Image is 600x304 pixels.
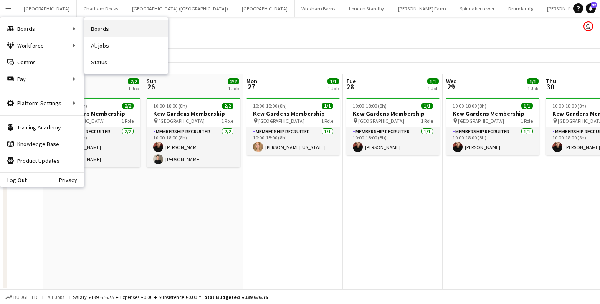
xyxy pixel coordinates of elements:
[346,110,440,117] h3: Kew Gardens Membership
[0,71,84,87] div: Pay
[145,82,157,91] span: 26
[446,110,539,117] h3: Kew Gardens Membership
[246,98,340,155] app-job-card: 10:00-18:00 (8h)1/1Kew Gardens Membership [GEOGRAPHIC_DATA]1 RoleMembership Recruiter1/110:00-18:...
[458,118,504,124] span: [GEOGRAPHIC_DATA]
[586,3,596,13] a: 42
[235,0,295,17] button: [GEOGRAPHIC_DATA]
[544,82,556,91] span: 30
[521,118,533,124] span: 1 Role
[427,78,439,84] span: 1/1
[47,98,140,167] app-job-card: 10:00-18:00 (8h)2/2Kew Gardens Membership [GEOGRAPHIC_DATA]1 RoleMembership Recruiter2/210:00-18:...
[47,110,140,117] h3: Kew Gardens Membership
[552,103,586,109] span: 10:00-18:00 (8h)
[501,0,540,17] button: Drumlanrig
[128,78,139,84] span: 2/2
[346,77,356,85] span: Tue
[0,20,84,37] div: Boards
[540,0,599,17] button: [PERSON_NAME] Den
[122,118,134,124] span: 1 Role
[346,98,440,155] app-job-card: 10:00-18:00 (8h)1/1Kew Gardens Membership [GEOGRAPHIC_DATA]1 RoleMembership Recruiter1/110:00-18:...
[342,0,391,17] button: London Standby
[0,54,84,71] a: Comms
[245,82,257,91] span: 27
[446,127,539,155] app-card-role: Membership Recruiter1/110:00-18:00 (8h)[PERSON_NAME]
[13,294,38,300] span: Budgeted
[228,78,239,84] span: 2/2
[84,54,168,71] a: Status
[222,103,233,109] span: 2/2
[0,136,84,152] a: Knowledge Base
[345,82,356,91] span: 28
[147,127,240,167] app-card-role: Membership Recruiter2/210:00-18:00 (8h)[PERSON_NAME][PERSON_NAME]
[47,127,140,167] app-card-role: Membership Recruiter2/210:00-18:00 (8h)[PERSON_NAME][PERSON_NAME]
[527,85,538,91] div: 1 Job
[527,78,539,84] span: 1/1
[591,2,597,8] span: 42
[221,118,233,124] span: 1 Role
[122,103,134,109] span: 2/2
[228,85,239,91] div: 1 Job
[153,103,187,109] span: 10:00-18:00 (8h)
[246,110,340,117] h3: Kew Gardens Membership
[84,37,168,54] a: All jobs
[453,0,501,17] button: Spinnaker tower
[327,78,339,84] span: 1/1
[159,118,205,124] span: [GEOGRAPHIC_DATA]
[0,95,84,111] div: Platform Settings
[421,103,433,109] span: 1/1
[147,77,157,85] span: Sun
[77,0,125,17] button: Chatham Docks
[453,103,486,109] span: 10:00-18:00 (8h)
[246,77,257,85] span: Mon
[322,103,333,109] span: 1/1
[428,85,438,91] div: 1 Job
[201,294,268,300] span: Total Budgeted £139 676.75
[125,0,235,17] button: [GEOGRAPHIC_DATA] ([GEOGRAPHIC_DATA])
[84,20,168,37] a: Boards
[521,103,533,109] span: 1/1
[4,293,39,302] button: Budgeted
[353,103,387,109] span: 10:00-18:00 (8h)
[253,103,287,109] span: 10:00-18:00 (8h)
[17,0,77,17] button: [GEOGRAPHIC_DATA]
[59,177,84,183] a: Privacy
[445,82,457,91] span: 29
[321,118,333,124] span: 1 Role
[0,152,84,169] a: Product Updates
[258,118,304,124] span: [GEOGRAPHIC_DATA]
[46,294,66,300] span: All jobs
[446,98,539,155] app-job-card: 10:00-18:00 (8h)1/1Kew Gardens Membership [GEOGRAPHIC_DATA]1 RoleMembership Recruiter1/110:00-18:...
[346,127,440,155] app-card-role: Membership Recruiter1/110:00-18:00 (8h)[PERSON_NAME]
[0,177,27,183] a: Log Out
[328,85,339,91] div: 1 Job
[358,118,404,124] span: [GEOGRAPHIC_DATA]
[295,0,342,17] button: Wroxham Barns
[0,37,84,54] div: Workforce
[583,21,593,31] app-user-avatar: Gus Gordon
[147,98,240,167] app-job-card: 10:00-18:00 (8h)2/2Kew Gardens Membership [GEOGRAPHIC_DATA]1 RoleMembership Recruiter2/210:00-18:...
[128,85,139,91] div: 1 Job
[73,294,268,300] div: Salary £139 676.75 + Expenses £0.00 + Subsistence £0.00 =
[546,77,556,85] span: Thu
[391,0,453,17] button: [PERSON_NAME] Farm
[246,127,340,155] app-card-role: Membership Recruiter1/110:00-18:00 (8h)[PERSON_NAME][US_STATE]
[0,119,84,136] a: Training Academy
[446,77,457,85] span: Wed
[147,110,240,117] h3: Kew Gardens Membership
[421,118,433,124] span: 1 Role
